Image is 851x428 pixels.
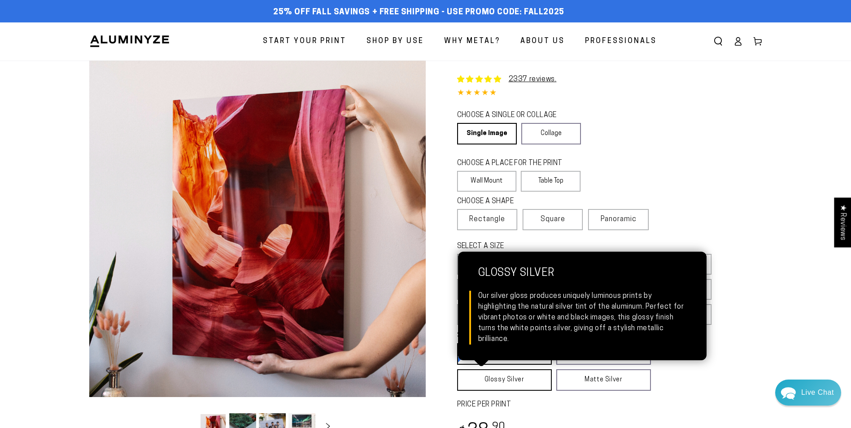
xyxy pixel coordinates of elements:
legend: CHOOSE A SINGLE OR COLLAGE [457,110,573,121]
strong: Glossy Silver [478,267,686,291]
span: Rectangle [469,214,505,225]
legend: CHOOSE A PLACE FOR THE PRINT [457,158,572,169]
a: Collage [521,123,581,144]
div: Contact Us Directly [801,380,834,406]
a: Shop By Use [360,30,431,53]
img: Aluminyze [89,35,170,48]
legend: SELECT A FINISH [457,331,629,341]
label: PRICE PER PRINT [457,400,762,410]
label: 5x7 [457,254,505,275]
span: Start Your Print [263,35,346,48]
span: Professionals [585,35,657,48]
summary: Search our site [708,31,728,51]
a: Glossy Silver [457,369,552,391]
div: 4.85 out of 5.0 stars [457,87,762,100]
span: 25% off FALL Savings + Free Shipping - Use Promo Code: FALL2025 [273,8,564,17]
a: Matte Silver [556,369,651,391]
a: About Us [514,30,572,53]
label: 20x40 [457,304,505,325]
a: Start Your Print [256,30,353,53]
span: Panoramic [601,216,637,223]
legend: SELECT A SIZE [457,241,637,252]
div: Our silver gloss produces uniquely luminous prints by highlighting the natural silver tint of the... [478,291,686,345]
span: About Us [520,35,565,48]
a: Professionals [578,30,663,53]
label: Wall Mount [457,171,517,192]
a: 2337 reviews. [509,76,557,83]
a: Single Image [457,123,517,144]
span: Why Metal? [444,35,500,48]
a: Why Metal? [437,30,507,53]
label: 10x20 [457,279,505,300]
div: Chat widget toggle [775,380,841,406]
div: Click to open Judge.me floating reviews tab [834,197,851,247]
span: Shop By Use [367,35,424,48]
span: Square [541,214,565,225]
label: Table Top [521,171,580,192]
a: Glossy White [457,343,552,365]
legend: CHOOSE A SHAPE [457,197,574,207]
